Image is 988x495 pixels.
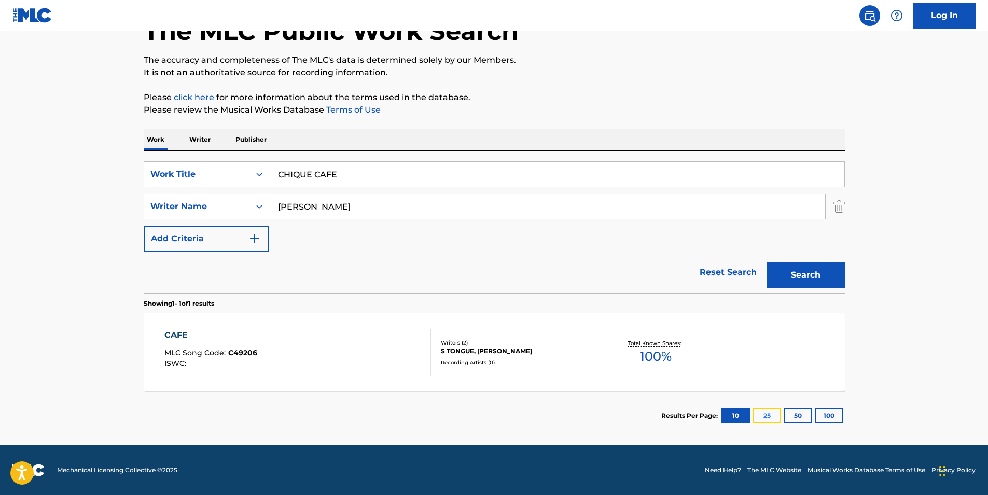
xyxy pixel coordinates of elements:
[164,348,228,357] span: MLC Song Code :
[859,5,880,26] a: Public Search
[150,168,244,181] div: Work Title
[640,347,672,366] span: 100 %
[144,299,214,308] p: Showing 1 - 1 of 1 results
[705,465,741,475] a: Need Help?
[913,3,976,29] a: Log In
[628,339,684,347] p: Total Known Shares:
[936,445,988,495] iframe: Chat Widget
[144,54,845,66] p: The accuracy and completeness of The MLC's data is determined solely by our Members.
[864,9,876,22] img: search
[57,465,177,475] span: Mechanical Licensing Collective © 2025
[753,408,781,423] button: 25
[232,129,270,150] p: Publisher
[164,329,257,341] div: CAFE
[886,5,907,26] div: Help
[150,200,244,213] div: Writer Name
[174,92,214,102] a: click here
[936,445,988,495] div: Chat-Widget
[931,465,976,475] a: Privacy Policy
[144,104,845,116] p: Please review the Musical Works Database
[228,348,257,357] span: C49206
[144,66,845,79] p: It is not an authoritative source for recording information.
[747,465,801,475] a: The MLC Website
[144,16,519,47] h1: The MLC Public Work Search
[12,464,45,476] img: logo
[694,261,762,284] a: Reset Search
[939,456,945,487] div: Ziehen
[833,194,845,219] img: Delete Criterion
[721,408,750,423] button: 10
[186,129,214,150] p: Writer
[324,105,381,115] a: Terms of Use
[441,347,597,356] div: S TONGUE, [PERSON_NAME]
[248,232,261,245] img: 9d2ae6d4665cec9f34b9.svg
[784,408,812,423] button: 50
[767,262,845,288] button: Search
[144,226,269,252] button: Add Criteria
[808,465,925,475] a: Musical Works Database Terms of Use
[144,313,845,391] a: CAFEMLC Song Code:C49206ISWC:Writers (2)S TONGUE, [PERSON_NAME]Recording Artists (0)Total Known S...
[441,339,597,347] div: Writers ( 2 )
[890,9,903,22] img: help
[441,359,597,366] div: Recording Artists ( 0 )
[12,8,52,23] img: MLC Logo
[164,359,189,368] span: ISWC :
[144,91,845,104] p: Please for more information about the terms used in the database.
[661,411,720,420] p: Results Per Page:
[144,161,845,293] form: Search Form
[815,408,843,423] button: 100
[144,129,168,150] p: Work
